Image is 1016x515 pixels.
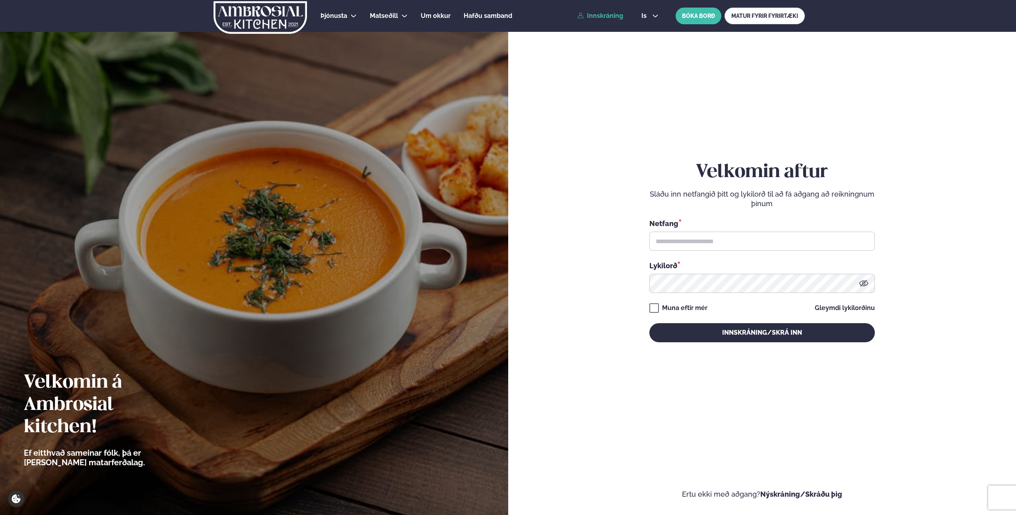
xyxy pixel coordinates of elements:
[815,305,875,311] a: Gleymdi lykilorðinu
[635,13,665,19] button: is
[649,189,875,209] p: Sláðu inn netfangið þitt og lykilorð til að fá aðgang að reikningnum þínum
[649,323,875,342] button: Innskráning/Skrá inn
[464,12,512,20] span: Hafðu samband
[725,8,805,24] a: MATUR FYRIR FYRIRTÆKI
[370,12,398,20] span: Matseðill
[421,11,451,21] a: Um okkur
[8,491,24,507] a: Cookie settings
[532,490,993,499] p: Ertu ekki með aðgang?
[649,218,875,228] div: Netfang
[321,11,347,21] a: Þjónusta
[321,12,347,20] span: Þjónusta
[676,8,721,24] button: BÓKA BORÐ
[464,11,512,21] a: Hafðu samband
[421,12,451,20] span: Um okkur
[577,12,623,20] a: Innskráning
[24,372,189,439] h2: Velkomin á Ambrosial kitchen!
[213,1,308,34] img: logo
[641,13,649,19] span: is
[24,448,189,467] p: Ef eitthvað sameinar fólk, þá er [PERSON_NAME] matarferðalag.
[649,260,875,271] div: Lykilorð
[760,490,842,498] a: Nýskráning/Skráðu þig
[370,11,398,21] a: Matseðill
[649,161,875,183] h2: Velkomin aftur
